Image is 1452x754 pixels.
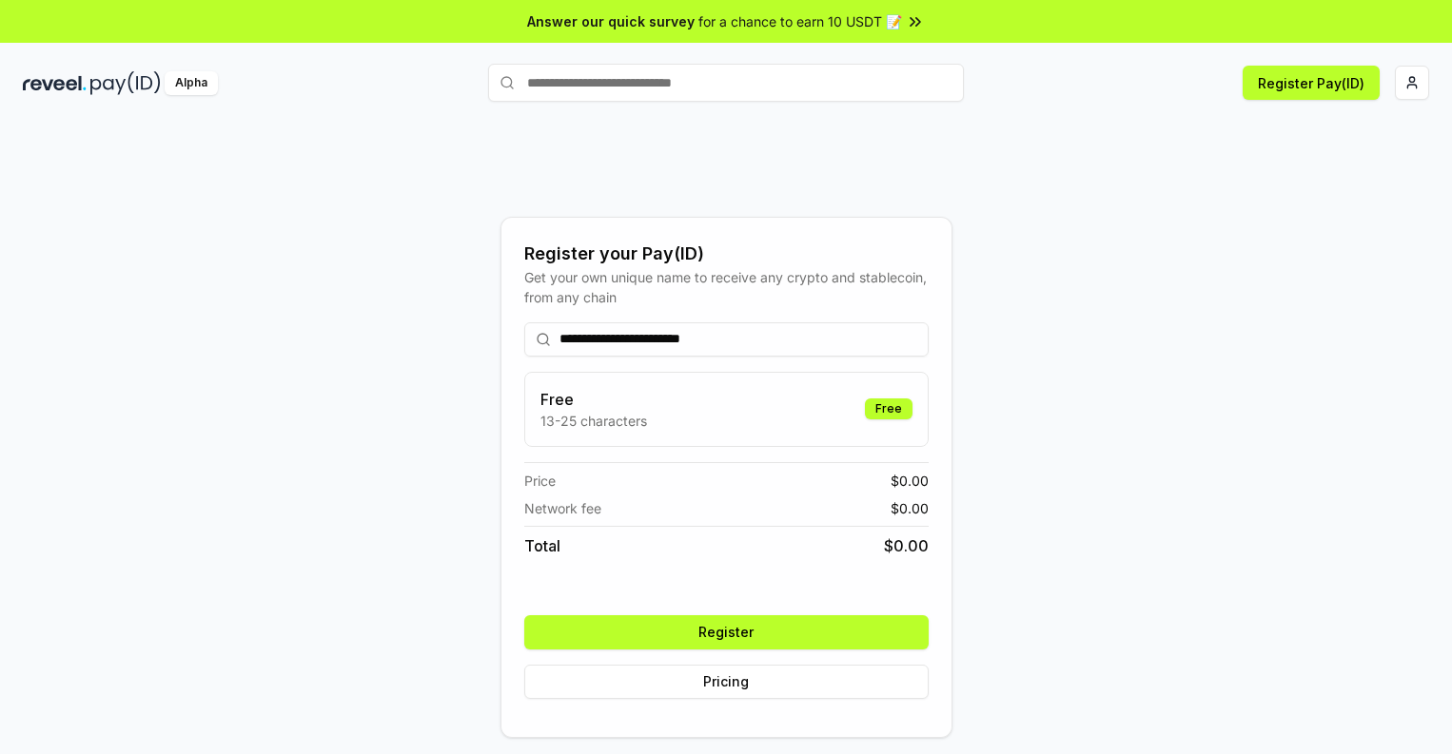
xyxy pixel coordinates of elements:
[540,388,647,411] h3: Free
[527,11,695,31] span: Answer our quick survey
[524,498,601,518] span: Network fee
[165,71,218,95] div: Alpha
[524,665,929,699] button: Pricing
[540,411,647,431] p: 13-25 characters
[891,498,929,518] span: $ 0.00
[524,267,929,307] div: Get your own unique name to receive any crypto and stablecoin, from any chain
[891,471,929,491] span: $ 0.00
[865,398,912,419] div: Free
[1243,66,1380,100] button: Register Pay(ID)
[698,11,902,31] span: for a chance to earn 10 USDT 📝
[524,615,929,649] button: Register
[524,471,556,491] span: Price
[23,71,87,95] img: reveel_dark
[524,534,560,557] span: Total
[884,534,929,557] span: $ 0.00
[524,241,929,267] div: Register your Pay(ID)
[90,71,161,95] img: pay_id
